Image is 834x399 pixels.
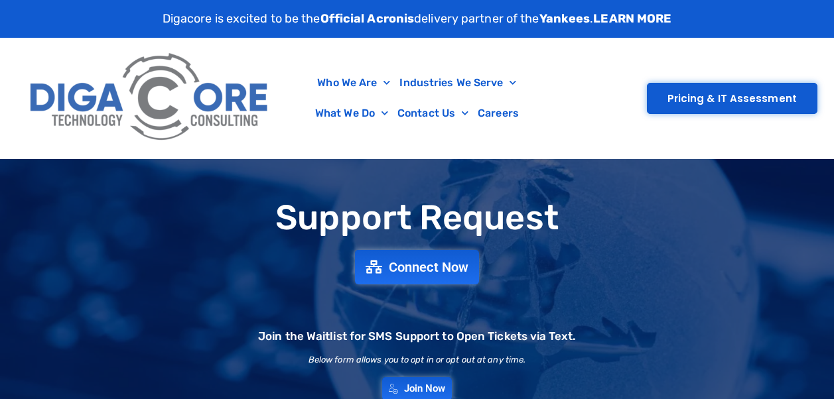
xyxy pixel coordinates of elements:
[404,384,446,394] span: Join Now
[389,260,468,274] span: Connect Now
[395,68,521,98] a: Industries We Serve
[311,98,393,129] a: What We Do
[23,44,277,152] img: Digacore Logo
[320,11,415,26] strong: Official Acronis
[283,68,550,129] nav: Menu
[393,98,473,129] a: Contact Us
[667,93,797,103] span: Pricing & IT Assessment
[647,83,817,114] a: Pricing & IT Assessment
[593,11,671,26] a: LEARN MORE
[309,355,526,364] h2: Below form allows you to opt in or opt out at any time.
[539,11,591,26] strong: Yankees
[473,98,523,129] a: Careers
[355,250,479,284] a: Connect Now
[163,10,672,28] p: Digacore is excited to be the delivery partner of the .
[313,68,395,98] a: Who We Are
[7,199,827,237] h1: Support Request
[258,331,576,342] h2: Join the Waitlist for SMS Support to Open Tickets via Text.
